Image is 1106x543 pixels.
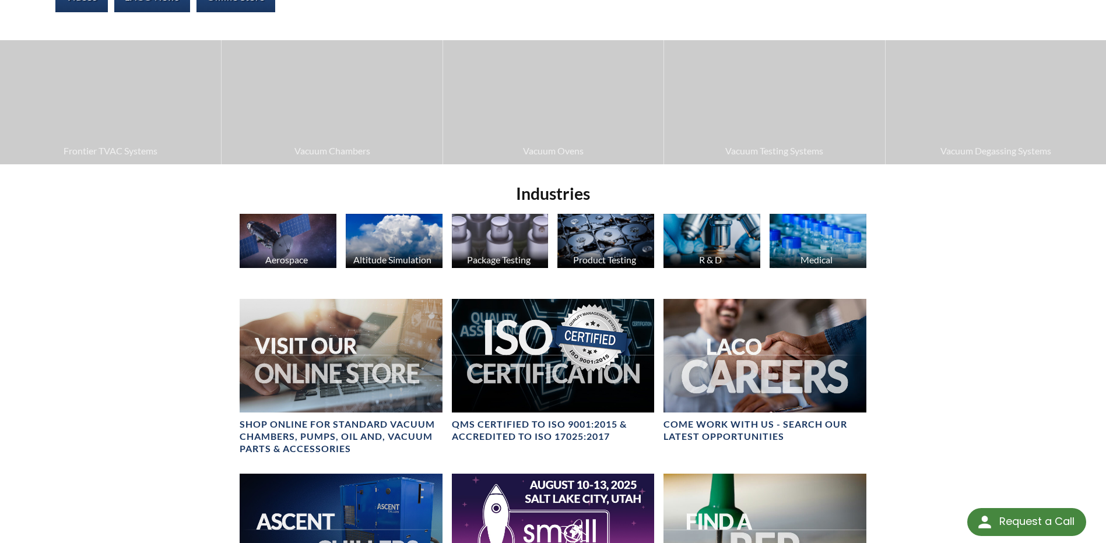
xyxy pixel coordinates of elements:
[886,40,1106,164] a: Vacuum Degassing Systems
[975,513,994,531] img: round button
[663,214,760,271] a: R & D Microscope image
[556,254,653,265] div: Product Testing
[344,254,441,265] div: Altitude Simulation
[452,214,549,271] a: Package Testing Perfume Bottles image
[663,214,760,268] img: Microscope image
[240,214,336,271] a: Aerospace Satellite image
[240,214,336,268] img: Satellite image
[452,299,654,443] a: ISO Certification headerQMS CERTIFIED to ISO 9001:2015 & Accredited to ISO 17025:2017
[346,214,443,271] a: Altitude Simulation Altitude Simulation, Clouds
[238,254,335,265] div: Aerospace
[235,183,870,204] h2: Industries
[346,214,443,268] img: Altitude Simulation, Clouds
[557,214,654,271] a: Product Testing Hard Drives image
[222,40,442,164] a: Vacuum Chambers
[557,214,654,268] img: Hard Drives image
[670,143,879,158] span: Vacuum Testing Systems
[768,254,865,265] div: Medical
[999,508,1075,535] div: Request a Call
[662,254,759,265] div: R & D
[663,418,866,443] h4: COME WORK WITH US - SEARCH OUR LATEST OPPORTUNITIES
[664,40,884,164] a: Vacuum Testing Systems
[967,508,1086,536] div: Request a Call
[449,143,658,158] span: Vacuum Ovens
[663,299,866,443] a: Header for LACO Careers OpportunitiesCOME WORK WITH US - SEARCH OUR LATEST OPPORTUNITIES
[770,214,866,268] img: Medication Bottles image
[770,214,866,271] a: Medical Medication Bottles image
[891,143,1100,158] span: Vacuum Degassing Systems
[450,254,547,265] div: Package Testing
[6,143,215,158] span: Frontier TVAC Systems
[240,299,442,455] a: Visit Our Online Store headerSHOP ONLINE FOR STANDARD VACUUM CHAMBERS, PUMPS, OIL AND, VACUUM PAR...
[452,418,654,443] h4: QMS CERTIFIED to ISO 9001:2015 & Accredited to ISO 17025:2017
[240,418,442,454] h4: SHOP ONLINE FOR STANDARD VACUUM CHAMBERS, PUMPS, OIL AND, VACUUM PARTS & ACCESSORIES
[443,40,663,164] a: Vacuum Ovens
[227,143,436,158] span: Vacuum Chambers
[452,214,549,268] img: Perfume Bottles image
